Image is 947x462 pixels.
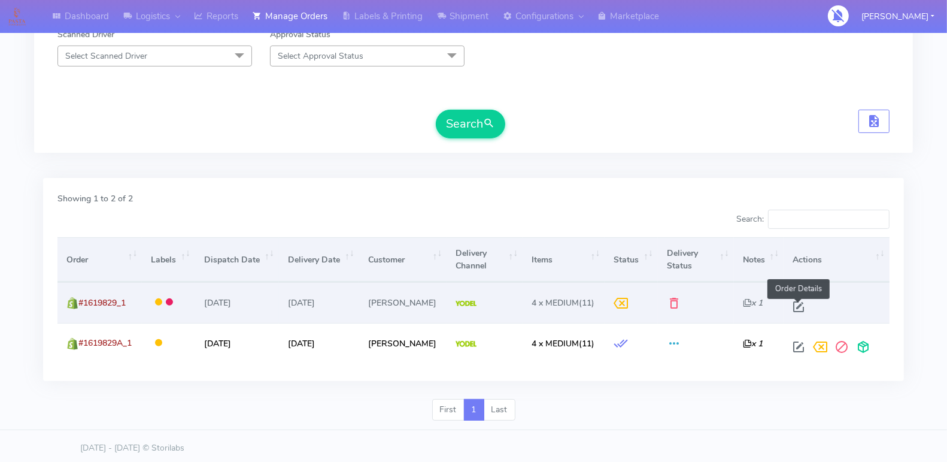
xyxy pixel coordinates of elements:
img: Yodel [456,341,476,347]
label: Scanned Driver [57,28,114,41]
img: Yodel [456,301,476,307]
a: 1 [464,399,484,421]
span: Select Approval Status [278,50,363,62]
span: #1619829A_1 [78,337,132,349]
td: [DATE] [195,323,279,363]
td: [DATE] [195,282,279,322]
th: Items: activate to sort column ascending [523,237,605,282]
th: Delivery Channel: activate to sort column ascending [447,237,523,282]
td: [PERSON_NAME] [359,323,447,363]
td: [DATE] [279,282,359,322]
th: Order: activate to sort column ascending [57,237,142,282]
label: Search: [736,210,890,229]
span: 4 x MEDIUM [532,297,579,309]
button: Search [436,110,505,138]
button: [PERSON_NAME] [852,4,943,29]
label: Approval Status [270,28,330,41]
td: [PERSON_NAME] [359,282,447,322]
th: Labels: activate to sort column ascending [142,237,195,282]
span: Select Scanned Driver [65,50,147,62]
span: 4 x MEDIUM [532,338,579,349]
th: Delivery Date: activate to sort column ascending [279,237,359,282]
th: Delivery Status: activate to sort column ascending [658,237,734,282]
th: Dispatch Date: activate to sort column ascending [195,237,279,282]
span: (11) [532,297,594,309]
td: [DATE] [279,323,359,363]
label: Showing 1 to 2 of 2 [57,192,133,205]
img: shopify.png [66,338,78,350]
span: (11) [532,338,594,349]
i: x 1 [743,297,763,309]
th: Customer: activate to sort column ascending [359,237,447,282]
i: x 1 [743,338,763,349]
input: Search: [768,210,890,229]
th: Actions: activate to sort column ascending [784,237,890,282]
th: Notes: activate to sort column ascending [734,237,784,282]
th: Status: activate to sort column ascending [605,237,657,282]
img: shopify.png [66,297,78,309]
span: #1619829_1 [78,297,126,309]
